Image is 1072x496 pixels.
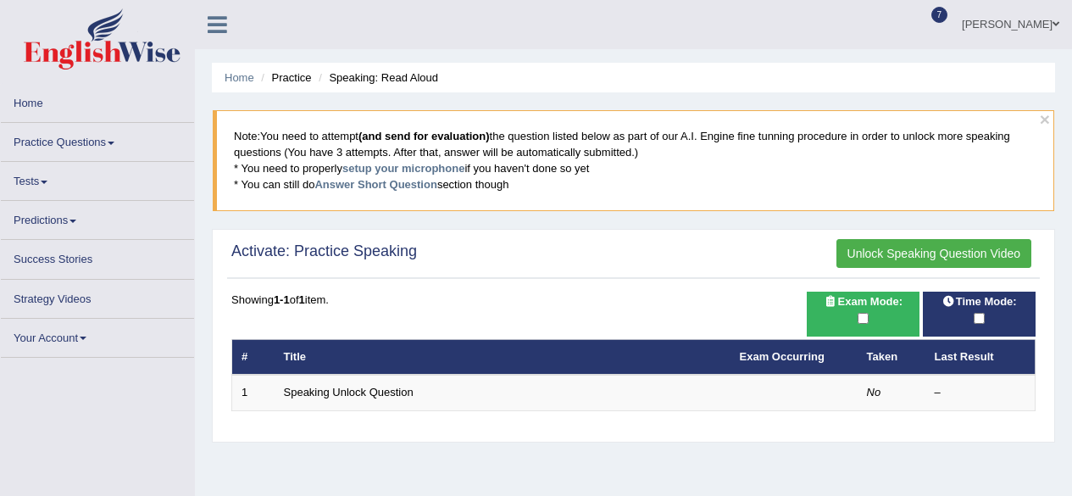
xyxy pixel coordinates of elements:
a: Tests [1,162,194,195]
h2: Activate: Practice Speaking [231,243,417,260]
td: 1 [232,375,275,410]
b: (and send for evaluation) [358,130,490,142]
span: Note: [234,130,260,142]
li: Speaking: Read Aloud [314,70,438,86]
th: Last Result [925,339,1036,375]
em: No [867,386,881,398]
a: Home [1,84,194,117]
th: # [232,339,275,375]
a: Exam Occurring [740,350,825,363]
span: 7 [931,7,948,23]
b: 1-1 [274,293,290,306]
b: 1 [299,293,305,306]
span: Time Mode: [936,293,1024,310]
a: Your Account [1,319,194,352]
a: Practice Questions [1,123,194,156]
span: Exam Mode: [818,293,909,310]
button: Unlock Speaking Question Video [836,239,1031,268]
a: Success Stories [1,240,194,273]
a: Speaking Unlock Question [284,386,414,398]
li: Practice [257,70,311,86]
a: Strategy Videos [1,280,194,313]
a: Answer Short Question [314,178,436,191]
a: setup your microphone [342,162,464,175]
button: × [1040,110,1050,128]
a: Predictions [1,201,194,234]
th: Title [275,339,730,375]
a: Home [225,71,254,84]
div: Show exams occurring in exams [807,292,919,337]
div: Showing of item. [231,292,1036,308]
blockquote: You need to attempt the question listed below as part of our A.I. Engine fine tunning procedure i... [213,110,1054,210]
th: Taken [858,339,925,375]
div: – [935,385,1026,401]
